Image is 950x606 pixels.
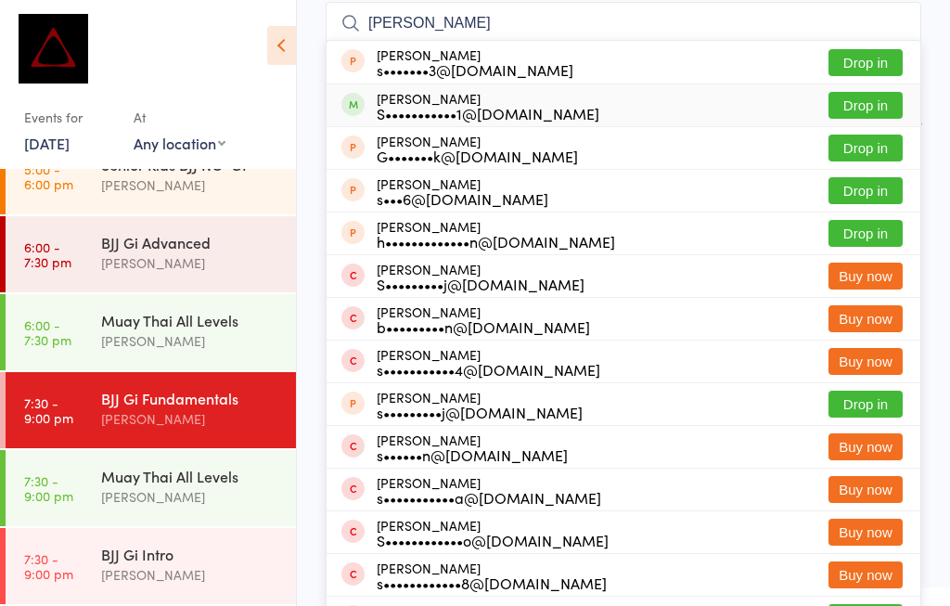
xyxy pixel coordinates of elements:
[377,490,601,505] div: s•••••••••••a@[DOMAIN_NAME]
[101,174,280,196] div: [PERSON_NAME]
[828,476,903,503] button: Buy now
[377,234,615,249] div: h•••••••••••••n@[DOMAIN_NAME]
[101,388,280,408] div: BJJ Gi Fundamentals
[828,92,903,119] button: Drop in
[377,148,578,163] div: G•••••••k@[DOMAIN_NAME]
[377,475,601,505] div: [PERSON_NAME]
[828,348,903,375] button: Buy now
[24,161,73,191] time: 5:00 - 6:00 pm
[828,49,903,76] button: Drop in
[377,277,584,291] div: S•••••••••j@[DOMAIN_NAME]
[377,390,583,419] div: [PERSON_NAME]
[134,102,225,133] div: At
[101,408,280,430] div: [PERSON_NAME]
[828,177,903,204] button: Drop in
[101,486,280,508] div: [PERSON_NAME]
[377,518,609,548] div: [PERSON_NAME]
[6,294,296,370] a: 6:00 -7:30 pmMuay Thai All Levels[PERSON_NAME]
[6,450,296,526] a: 7:30 -9:00 pmMuay Thai All Levels[PERSON_NAME]
[377,432,568,462] div: [PERSON_NAME]
[326,2,921,45] input: Search
[828,135,903,161] button: Drop in
[6,528,296,604] a: 7:30 -9:00 pmBJJ Gi Intro[PERSON_NAME]
[101,330,280,352] div: [PERSON_NAME]
[24,317,71,347] time: 6:00 - 7:30 pm
[101,252,280,274] div: [PERSON_NAME]
[377,362,600,377] div: s•••••••••••4@[DOMAIN_NAME]
[24,551,73,581] time: 7:30 - 9:00 pm
[377,47,573,77] div: [PERSON_NAME]
[377,176,548,206] div: [PERSON_NAME]
[828,433,903,460] button: Buy now
[377,106,599,121] div: S•••••••••••1@[DOMAIN_NAME]
[828,561,903,588] button: Buy now
[101,564,280,586] div: [PERSON_NAME]
[24,102,115,133] div: Events for
[377,575,607,590] div: s••••••••••••8@[DOMAIN_NAME]
[377,134,578,163] div: [PERSON_NAME]
[377,561,607,590] div: [PERSON_NAME]
[19,14,88,84] img: Dominance MMA Thomastown
[828,263,903,290] button: Buy now
[828,519,903,546] button: Buy now
[377,62,573,77] div: s•••••••3@[DOMAIN_NAME]
[24,239,71,269] time: 6:00 - 7:30 pm
[24,395,73,425] time: 7:30 - 9:00 pm
[377,447,568,462] div: s••••••n@[DOMAIN_NAME]
[828,391,903,418] button: Drop in
[6,372,296,448] a: 7:30 -9:00 pmBJJ Gi Fundamentals[PERSON_NAME]
[24,473,73,503] time: 7:30 - 9:00 pm
[377,405,583,419] div: s•••••••••j@[DOMAIN_NAME]
[6,138,296,214] a: 5:00 -6:00 pmSenior Kids BJJ NO-GI[PERSON_NAME]
[377,262,584,291] div: [PERSON_NAME]
[134,133,225,153] div: Any location
[828,305,903,332] button: Buy now
[24,133,70,153] a: [DATE]
[101,544,280,564] div: BJJ Gi Intro
[377,219,615,249] div: [PERSON_NAME]
[377,191,548,206] div: s•••6@[DOMAIN_NAME]
[377,319,590,334] div: b•••••••••n@[DOMAIN_NAME]
[377,347,600,377] div: [PERSON_NAME]
[6,216,296,292] a: 6:00 -7:30 pmBJJ Gi Advanced[PERSON_NAME]
[828,220,903,247] button: Drop in
[377,304,590,334] div: [PERSON_NAME]
[377,91,599,121] div: [PERSON_NAME]
[101,232,280,252] div: BJJ Gi Advanced
[101,466,280,486] div: Muay Thai All Levels
[377,533,609,548] div: S••••••••••••o@[DOMAIN_NAME]
[101,310,280,330] div: Muay Thai All Levels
